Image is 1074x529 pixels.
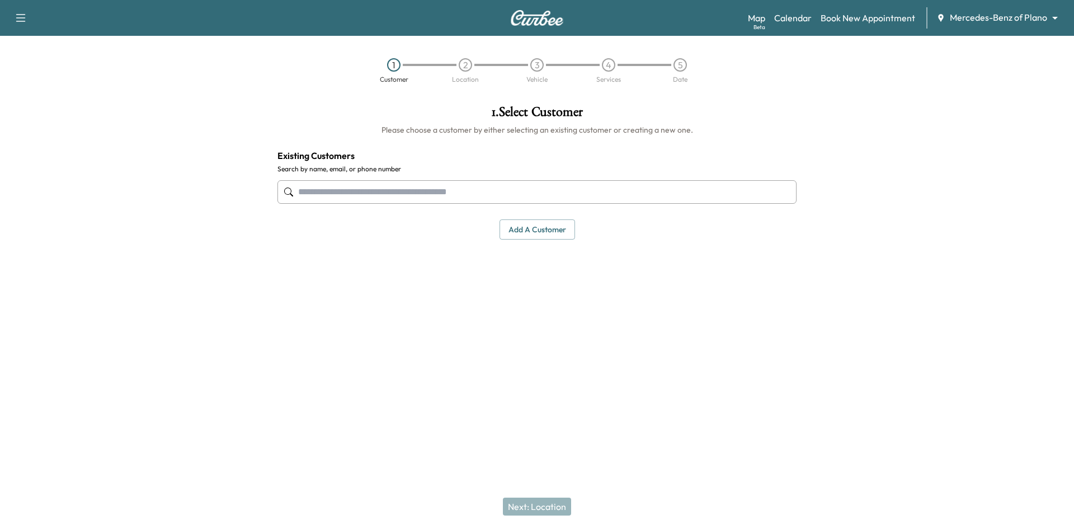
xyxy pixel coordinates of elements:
label: Search by name, email, or phone number [277,165,797,174]
div: Date [673,76,687,83]
div: Vehicle [526,76,548,83]
img: Curbee Logo [510,10,564,26]
div: Location [452,76,479,83]
h6: Please choose a customer by either selecting an existing customer or creating a new one. [277,124,797,135]
a: MapBeta [748,11,765,25]
div: Beta [753,23,765,31]
a: Book New Appointment [821,11,915,25]
span: Mercedes-Benz of Plano [950,11,1047,24]
h1: 1 . Select Customer [277,105,797,124]
div: 3 [530,58,544,72]
h4: Existing Customers [277,149,797,162]
div: 5 [673,58,687,72]
div: 1 [387,58,401,72]
div: Customer [380,76,408,83]
button: Add a customer [500,219,575,240]
a: Calendar [774,11,812,25]
div: Services [596,76,621,83]
div: 4 [602,58,615,72]
div: 2 [459,58,472,72]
